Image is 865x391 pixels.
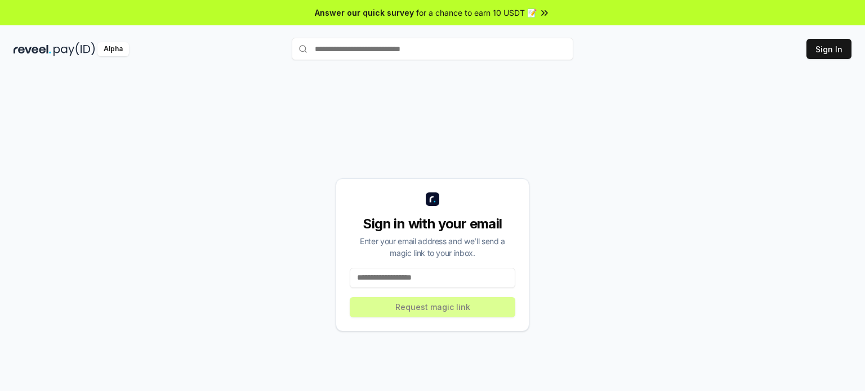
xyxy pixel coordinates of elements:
div: Sign in with your email [350,215,515,233]
span: for a chance to earn 10 USDT 📝 [416,7,537,19]
span: Answer our quick survey [315,7,414,19]
div: Enter your email address and we’ll send a magic link to your inbox. [350,235,515,259]
img: reveel_dark [14,42,51,56]
button: Sign In [806,39,851,59]
img: logo_small [426,192,439,206]
img: pay_id [53,42,95,56]
div: Alpha [97,42,129,56]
